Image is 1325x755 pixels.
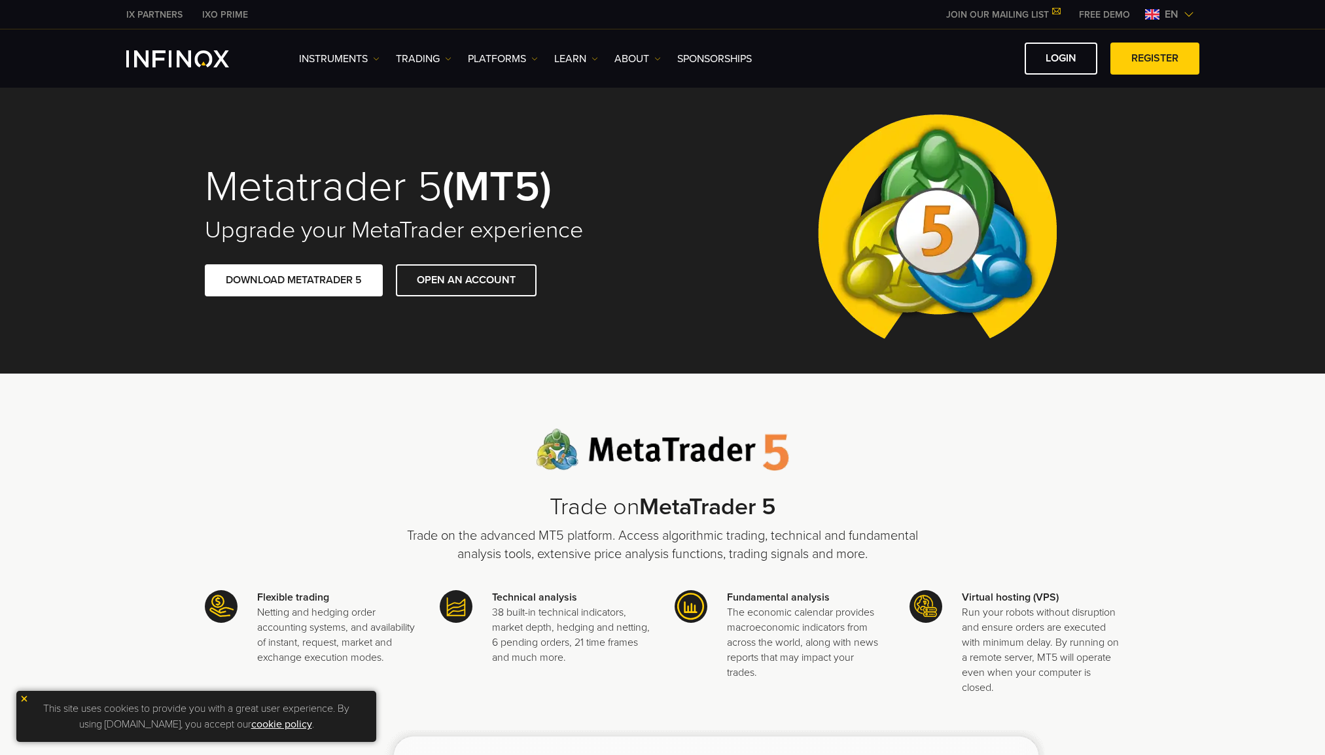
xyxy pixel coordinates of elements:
[126,50,260,67] a: INFINOX Logo
[20,694,29,703] img: yellow close icon
[205,216,645,245] h2: Upgrade your MetaTrader experience
[936,9,1069,20] a: JOIN OUR MAILING LIST
[205,590,238,623] img: Meta Trader 5 icon
[727,605,885,680] p: The economic calendar provides macroeconomic indicators from across the world, along with news re...
[440,590,472,623] img: Meta Trader 5 icon
[639,493,776,521] strong: MetaTrader 5
[675,590,707,623] img: Meta Trader 5 icon
[962,605,1120,695] p: Run your robots without disruption and ensure orders are executed with minimum delay. By running ...
[192,8,258,22] a: INFINOX
[910,590,942,623] img: Meta Trader 5 icon
[23,697,370,735] p: This site uses cookies to provide you with a great user experience. By using [DOMAIN_NAME], you a...
[1025,43,1097,75] a: LOGIN
[396,264,537,296] a: OPEN AN ACCOUNT
[299,51,380,67] a: Instruments
[727,591,830,604] strong: Fundamental analysis
[205,165,645,209] h1: Metatrader 5
[116,8,192,22] a: INFINOX
[205,264,383,296] a: DOWNLOAD METATRADER 5
[492,605,650,665] p: 38 built-in technical indicators, market depth, hedging and netting, 6 pending orders, 21 time fr...
[962,591,1059,604] strong: Virtual hosting (VPS)
[492,591,577,604] strong: Technical analysis
[442,161,552,213] strong: (MT5)
[614,51,661,67] a: ABOUT
[1110,43,1199,75] a: REGISTER
[257,591,329,604] strong: Flexible trading
[677,51,752,67] a: SPONSORSHIPS
[401,493,925,521] h2: Trade on
[468,51,538,67] a: PLATFORMS
[807,87,1067,374] img: Meta Trader 5
[251,718,312,731] a: cookie policy
[1159,7,1184,22] span: en
[401,527,925,563] p: Trade on the advanced MT5 platform. Access algorithmic trading, technical and fundamental analysi...
[536,429,789,471] img: Meta Trader 5 logo
[257,605,415,665] p: Netting and hedging order accounting systems, and availability of instant, request, market and ex...
[1069,8,1140,22] a: INFINOX MENU
[554,51,598,67] a: Learn
[396,51,451,67] a: TRADING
